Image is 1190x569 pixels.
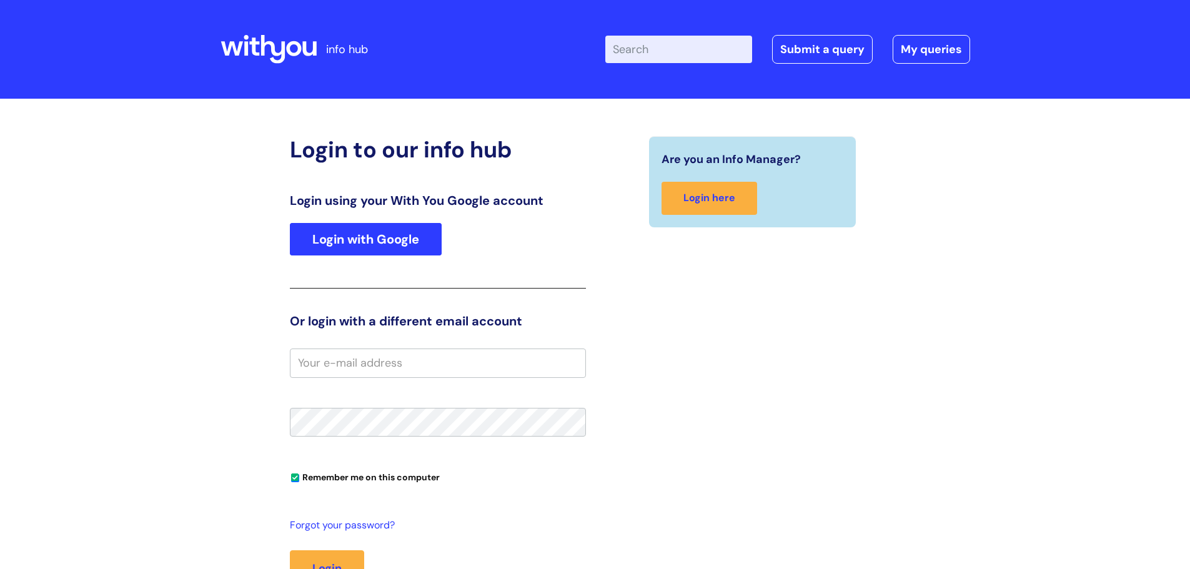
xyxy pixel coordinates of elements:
input: Remember me on this computer [291,474,299,482]
a: My queries [893,35,970,64]
input: Your e-mail address [290,349,586,377]
h3: Or login with a different email account [290,314,586,329]
p: info hub [326,39,368,59]
a: Login with Google [290,223,442,255]
a: Submit a query [772,35,873,64]
div: You can uncheck this option if you're logging in from a shared device [290,467,586,487]
a: Login here [662,182,757,215]
a: Forgot your password? [290,517,580,535]
label: Remember me on this computer [290,469,440,483]
h3: Login using your With You Google account [290,193,586,208]
input: Search [605,36,752,63]
span: Are you an Info Manager? [662,149,801,169]
h2: Login to our info hub [290,136,586,163]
